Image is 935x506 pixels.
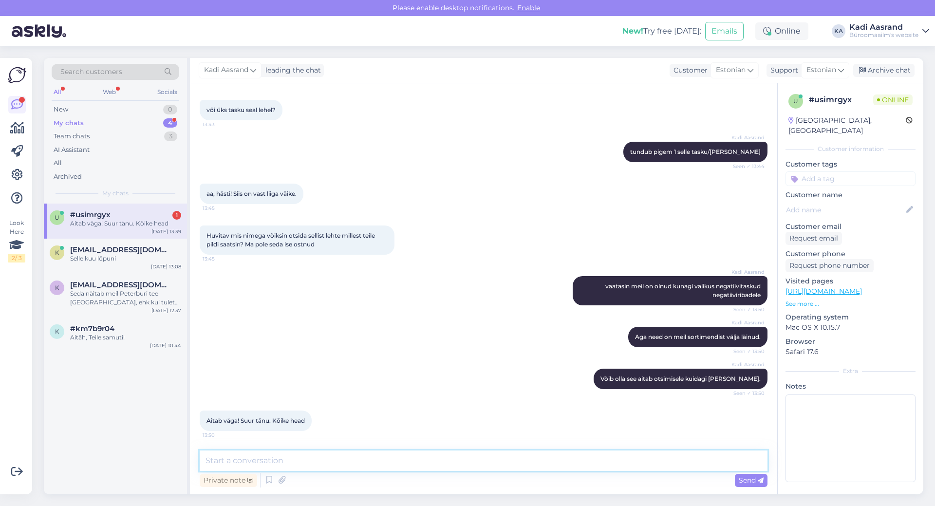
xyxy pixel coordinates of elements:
div: Look Here [8,219,25,262]
span: Send [739,476,764,485]
span: Kadi Aasrand [728,319,765,326]
div: Customer information [785,145,916,153]
a: [URL][DOMAIN_NAME] [785,287,862,296]
div: Request phone number [785,259,874,272]
span: Seen ✓ 13:50 [728,390,765,397]
input: Add name [786,205,904,215]
div: Selle kuu lõpuni [70,254,181,263]
span: Huvitav mis nimega võiksin otsida sellist lehte millest teile pildi saatsin? Ma pole seda ise ostnud [206,232,376,248]
span: Seen ✓ 13:44 [728,163,765,170]
p: Visited pages [785,276,916,286]
span: 13:50 [203,431,239,439]
div: Aitab väga! Suur tänu. Kõike head [70,219,181,228]
p: Customer email [785,222,916,232]
div: Request email [785,232,842,245]
div: 0 [163,105,177,114]
div: Extra [785,367,916,375]
div: Support [767,65,798,75]
span: Estonian [716,65,746,75]
span: 13:45 [203,255,239,262]
span: Kadi Aasrand [728,134,765,141]
span: Search customers [60,67,122,77]
span: u [55,214,59,221]
span: #usimrgyx [70,210,111,219]
div: [DATE] 12:37 [151,307,181,314]
div: New [54,105,68,114]
div: Kadi Aasrand [849,23,918,31]
div: Aitäh, Teile samuti! [70,333,181,342]
div: Archive chat [853,64,915,77]
div: [GEOGRAPHIC_DATA], [GEOGRAPHIC_DATA] [788,115,906,136]
p: Customer name [785,190,916,200]
div: All [52,86,63,98]
p: Safari 17.6 [785,347,916,357]
p: Notes [785,381,916,392]
span: aa, hästi! Siis on vast liiga väike. [206,190,297,197]
span: Enable [514,3,543,12]
p: Customer phone [785,249,916,259]
div: # usimrgyx [809,94,873,106]
span: või üks tasku seal lehel? [206,106,276,113]
span: Võib olla see aitab otsimisele kuidagi [PERSON_NAME]. [600,375,761,382]
span: kersti@maastikuarhitekt.ee [70,245,171,254]
span: u [793,97,798,105]
div: AI Assistant [54,145,90,155]
span: vaatasin meil on olnud kunagi valikus negatiivitaskud negatiiviribadele [605,282,762,299]
span: Kadi Aasrand [728,268,765,276]
p: Customer tags [785,159,916,169]
span: Aga need on meil sortimendist välja läinud. [635,333,761,340]
b: New! [622,26,643,36]
div: All [54,158,62,168]
div: Web [101,86,118,98]
a: Kadi AasrandBüroomaailm's website [849,23,929,39]
p: Mac OS X 10.15.7 [785,322,916,333]
div: leading the chat [262,65,321,75]
div: My chats [54,118,84,128]
div: Archived [54,172,82,182]
div: KA [832,24,845,38]
span: My chats [102,189,129,198]
span: Online [873,94,913,105]
div: Socials [155,86,179,98]
div: [DATE] 13:39 [151,228,181,235]
div: Büroomaailm's website [849,31,918,39]
div: [DATE] 13:08 [151,263,181,270]
img: Askly Logo [8,66,26,84]
div: Customer [670,65,708,75]
p: Browser [785,337,916,347]
div: 2 / 3 [8,254,25,262]
span: k [55,284,59,291]
span: k [55,328,59,335]
span: k [55,249,59,256]
span: #km7b9r04 [70,324,114,333]
span: krissikene@gmail.com [70,281,171,289]
p: Operating system [785,312,916,322]
div: Try free [DATE]: [622,25,701,37]
span: 13:45 [203,205,239,212]
p: See more ... [785,300,916,308]
div: Seda näitab meil Peterburi tee [GEOGRAPHIC_DATA], ehk kui tulete kauplusesse ning küsite seda too... [70,289,181,307]
span: Kadi Aasrand [204,65,248,75]
div: 1 [172,211,181,220]
input: Add a tag [785,171,916,186]
span: Estonian [806,65,836,75]
div: 4 [163,118,177,128]
div: [DATE] 10:44 [150,342,181,349]
span: Aitab väga! Suur tänu. Kõike head [206,417,305,424]
div: 3 [164,131,177,141]
div: Private note [200,474,257,487]
span: Seen ✓ 13:50 [728,306,765,313]
div: Online [755,22,808,40]
span: Seen ✓ 13:50 [728,348,765,355]
span: tundub pigem 1 selle tasku/[PERSON_NAME] [630,148,761,155]
span: Kadi Aasrand [728,361,765,368]
span: 13:43 [203,121,239,128]
button: Emails [705,22,744,40]
div: Team chats [54,131,90,141]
